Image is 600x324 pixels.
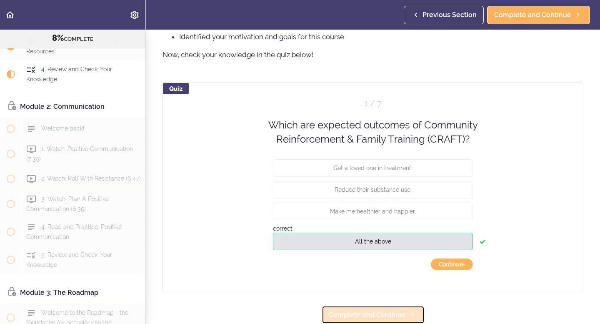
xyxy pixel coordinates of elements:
div: Question 1 out of 7 [273,98,473,110]
button: continue [431,259,473,270]
span: 3. Watch: Plan A Positive Communication (6:35) [26,196,109,212]
button: Reduce their substance use. [273,181,473,198]
p: Now, check your knowledge in the quiz below! [162,48,583,61]
button: All the above [273,232,473,250]
span: Make me healthier and happier. [330,208,416,214]
span: 4. Read and Practice: Positive Communication [26,224,122,240]
svg: Back to course curriculum [5,10,15,20]
div: Quiz [163,83,189,94]
span: 8% [52,33,64,43]
div: Which are expected outcomes of Community Reinforcement & Family Training (CRAFT)? [252,118,494,147]
span: 2. Watch: Roll With Resistance (6:47) [41,175,141,182]
span: All the above [355,238,391,244]
span: Identified your motivation and goals for this course [179,33,344,41]
a: Complete and Continue [487,6,590,24]
span: Complete and Continue [494,10,571,20]
a: Complete and Continue [322,306,425,324]
span: Welcome back! [41,125,84,132]
span: Complete and Continue [329,310,406,320]
button: Get a loved one in treatment. [273,159,473,176]
span: Reduce their substance use. [335,186,412,193]
span: Get a loved one in treatment. [333,164,412,171]
span: 1. Watch: Positive Communication (7:39) [26,146,133,162]
svg: Settings Menu [130,10,140,20]
span: correct [273,225,292,231]
div: COMPLETE [10,33,135,44]
span: Previous Section [422,10,477,20]
span: 5. Review and Check: Your Knowledge [26,251,112,268]
button: Make me healthier and happier. [273,202,473,220]
a: Previous Section [404,6,484,24]
span: 4. Review and Check: Your Knowledge [26,66,112,82]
